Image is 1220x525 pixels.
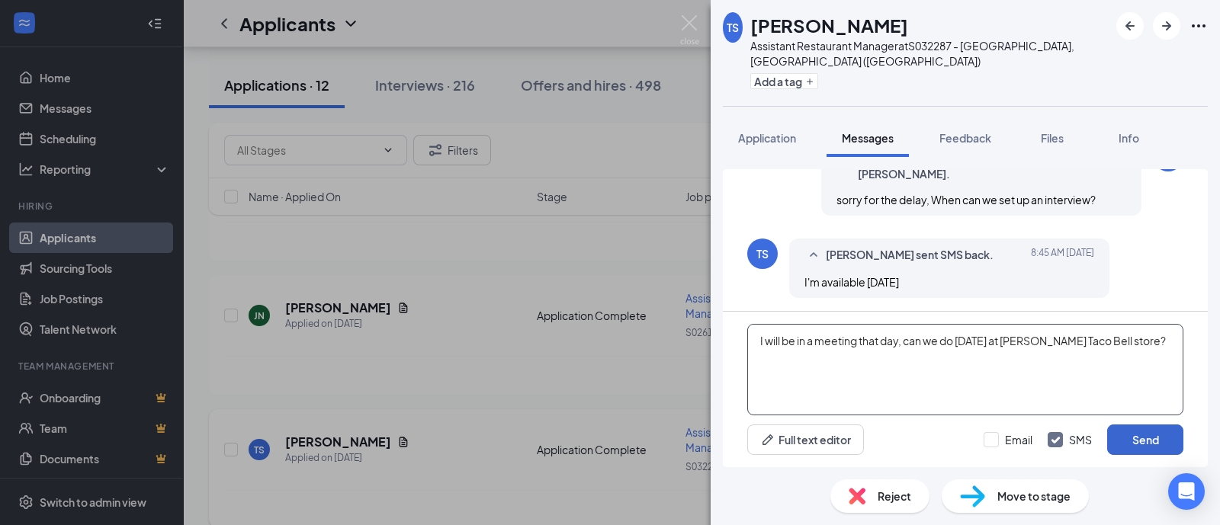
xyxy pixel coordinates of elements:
[738,131,796,145] span: Application
[804,275,899,289] span: I'm available [DATE]
[878,488,911,504] span: Reject
[1153,12,1180,40] button: ArrowRight
[1041,131,1064,145] span: Files
[747,424,864,455] button: Full text editorPen
[939,131,991,145] span: Feedback
[756,246,769,261] div: TS
[1168,473,1205,510] div: Open Intercom Messenger
[842,131,894,145] span: Messages
[1121,17,1139,35] svg: ArrowLeftNew
[997,488,1071,504] span: Move to stage
[836,193,1096,206] span: sorry for the delay, When can we set up an interview?
[727,20,739,35] div: TS
[1107,424,1183,455] button: Send
[1157,17,1176,35] svg: ArrowRight
[750,12,908,38] h1: [PERSON_NAME]
[750,38,1109,69] div: Assistant Restaurant Manager at S032287 - [GEOGRAPHIC_DATA], [GEOGRAPHIC_DATA] ([GEOGRAPHIC_DATA])
[804,246,823,264] svg: SmallChevronUp
[750,73,818,89] button: PlusAdd a tag
[1031,246,1094,264] span: [DATE] 8:45 AM
[760,432,775,447] svg: Pen
[1119,131,1139,145] span: Info
[1116,12,1144,40] button: ArrowLeftNew
[805,77,814,86] svg: Plus
[747,324,1183,415] textarea: I will be in a meeting that day, can we do [DATE] at [PERSON_NAME] Taco Bell store?
[826,246,994,264] span: [PERSON_NAME] sent SMS back.
[1189,17,1208,35] svg: Ellipses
